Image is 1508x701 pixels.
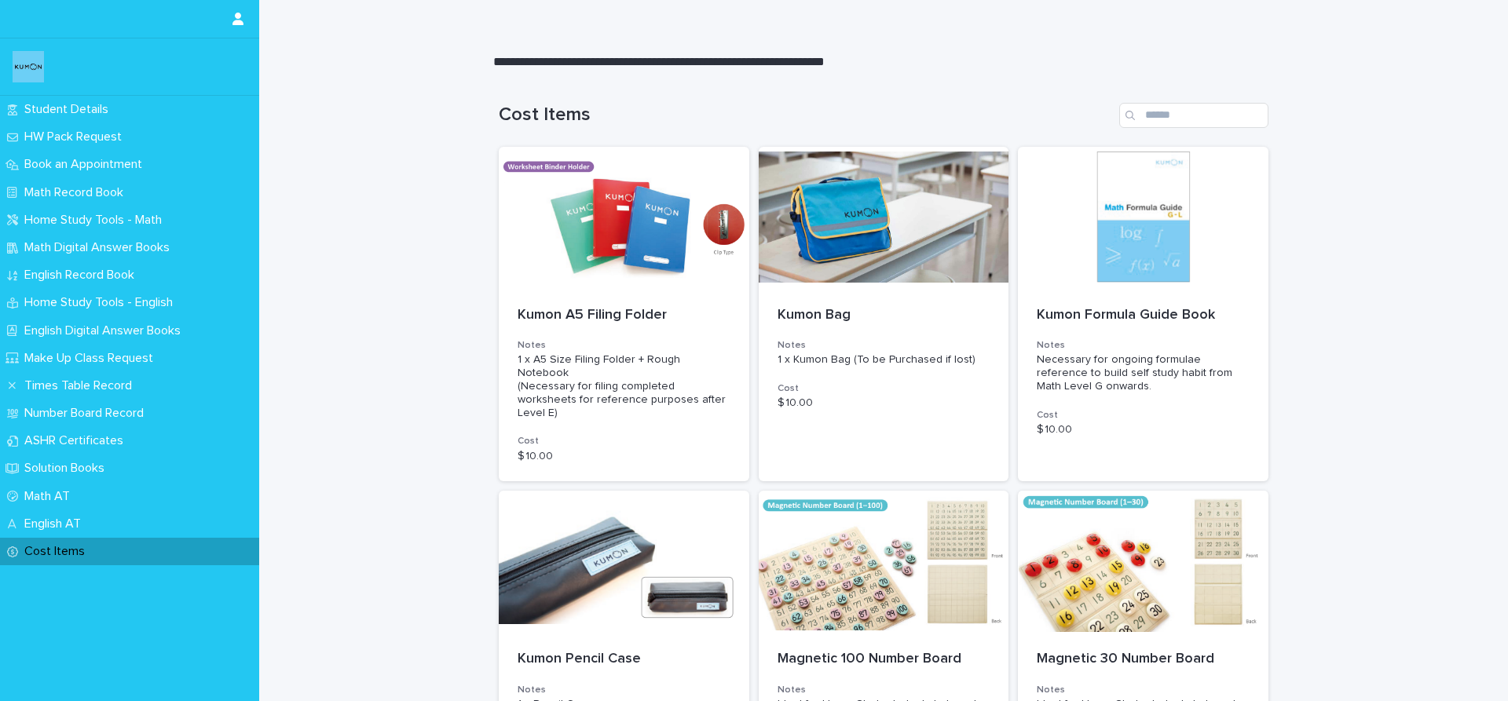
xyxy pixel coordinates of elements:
[18,517,93,531] p: English AT
[18,157,155,172] p: Book an Appointment
[1037,354,1235,392] span: Necessary for ongoing formulae reference to build self study habit from Math Level G onwards.
[18,461,117,476] p: Solution Books
[778,651,990,668] p: Magnetic 100 Number Board
[18,213,174,228] p: Home Study Tools - Math
[518,684,730,696] h3: Notes
[778,684,990,696] h3: Notes
[778,354,975,365] span: 1 x Kumon Bag (To be Purchased if lost)
[18,240,182,255] p: Math Digital Answer Books
[18,378,145,393] p: Times Table Record
[759,147,1009,482] a: Kumon BagNotes1 x Kumon Bag (To be Purchased if lost)Cost$ 10.00
[18,544,97,559] p: Cost Items
[518,435,730,447] h3: Cost
[518,354,729,418] span: 1 x A5 Size Filing Folder + Rough Notebook (Necessary for filing completed worksheets for referen...
[18,323,193,338] p: English Digital Answer Books
[518,307,730,324] p: Kumon A5 Filing Folder
[1037,684,1250,696] h3: Notes
[18,406,156,421] p: Number Board Record
[18,102,121,117] p: Student Details
[1037,339,1250,352] h3: Notes
[778,339,990,352] h3: Notes
[778,307,990,324] p: Kumon Bag
[13,51,44,82] img: o6XkwfS7S2qhyeB9lxyF
[1037,423,1250,436] p: $ 10.00
[518,450,730,463] p: $ 10.00
[1037,409,1250,422] h3: Cost
[778,396,990,410] p: $ 10.00
[18,130,134,144] p: HW Pack Request
[499,147,749,482] a: Kumon A5 Filing FolderNotes1 x A5 Size Filing Folder + Rough Notebook (Necessary for filing compl...
[499,104,1113,126] h1: Cost Items
[18,295,185,310] p: Home Study Tools - English
[518,339,730,352] h3: Notes
[1119,103,1268,128] input: Search
[1037,307,1250,324] p: Kumon Formula Guide Book
[18,268,147,283] p: English Record Book
[18,185,136,200] p: Math Record Book
[1037,651,1250,668] p: Magnetic 30 Number Board
[18,433,136,448] p: ASHR Certificates
[18,351,166,366] p: Make Up Class Request
[1018,147,1268,482] a: Kumon Formula Guide BookNotesNecessary for ongoing formulae reference to build self study habit f...
[778,382,990,395] h3: Cost
[18,489,82,504] p: Math AT
[518,651,730,668] p: Kumon Pencil Case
